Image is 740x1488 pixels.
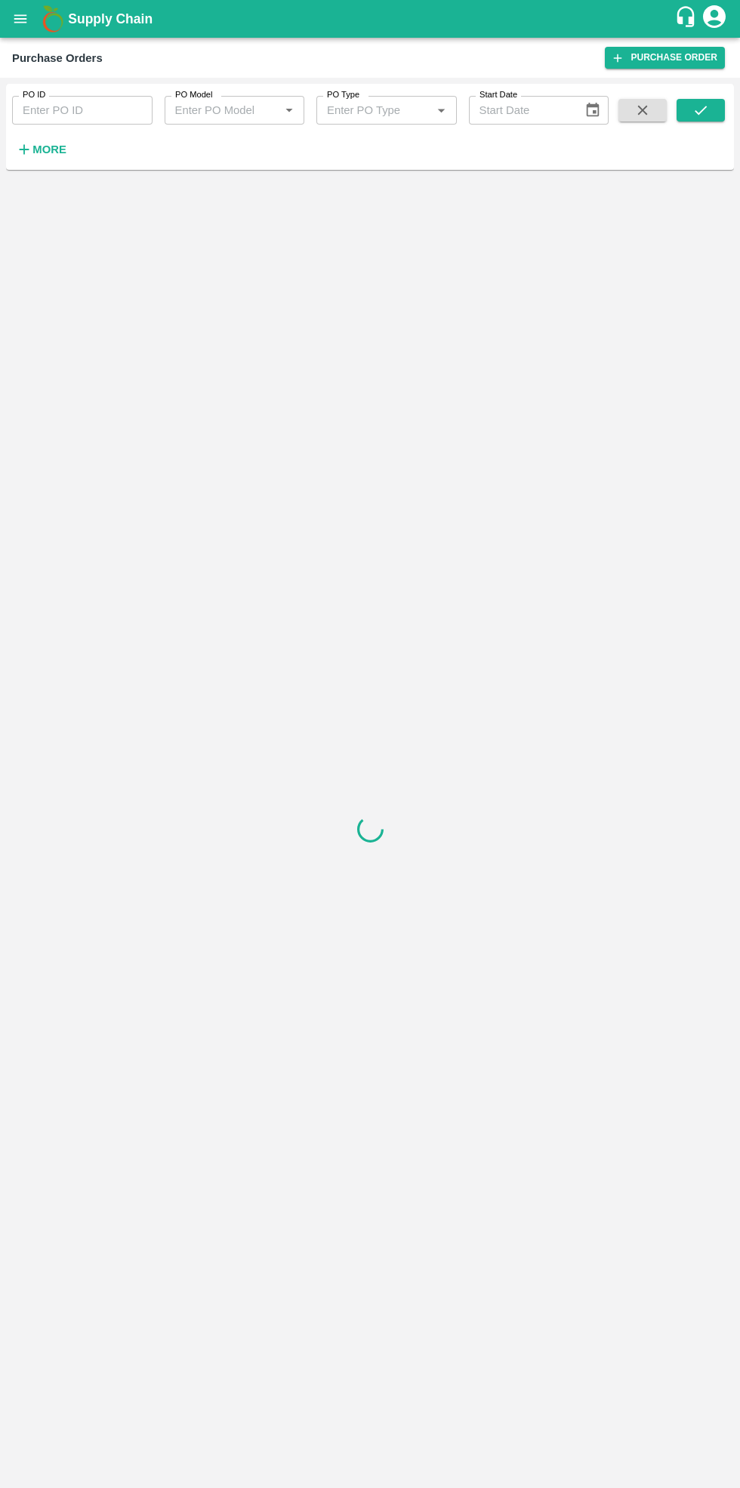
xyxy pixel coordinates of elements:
label: PO Model [175,89,213,101]
input: Start Date [469,96,572,125]
input: Enter PO Model [169,100,276,120]
label: Start Date [479,89,517,101]
button: Open [279,100,299,120]
div: account of current user [701,3,728,35]
a: Purchase Order [605,47,725,69]
strong: More [32,143,66,156]
button: Choose date [578,96,607,125]
a: Supply Chain [68,8,674,29]
input: Enter PO ID [12,96,153,125]
img: logo [38,4,68,34]
button: More [12,137,70,162]
button: Open [431,100,451,120]
label: PO ID [23,89,45,101]
label: PO Type [327,89,359,101]
b: Supply Chain [68,11,153,26]
div: Purchase Orders [12,48,103,68]
input: Enter PO Type [321,100,427,120]
button: open drawer [3,2,38,36]
div: customer-support [674,5,701,32]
